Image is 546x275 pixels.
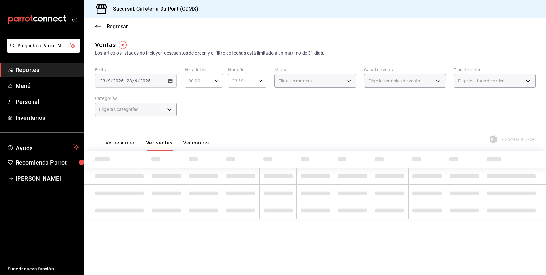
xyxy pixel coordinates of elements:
[119,41,127,49] img: Tooltip marker
[124,78,126,83] span: -
[146,140,173,151] button: Ver ventas
[108,78,111,83] input: --
[274,68,356,72] label: Marca
[95,96,177,101] label: Categorías
[228,68,266,72] label: Hora fin
[105,140,209,151] div: navigation tabs
[16,97,79,106] span: Personal
[16,81,79,90] span: Menú
[279,78,312,84] span: Elige las marcas
[107,23,128,30] span: Regresar
[364,68,446,72] label: Canal de venta
[106,78,108,83] span: /
[368,78,420,84] span: Elige los canales de venta
[16,143,71,151] span: Ayuda
[95,50,536,56] div: Los artículos listados no incluyen descuentos de orden y el filtro de fechas está limitado a un m...
[185,68,223,72] label: Hora inicio
[113,78,124,83] input: ----
[458,78,505,84] span: Elige los tipos de orden
[95,40,116,50] div: Ventas
[105,140,136,151] button: Ver resumen
[135,78,138,83] input: --
[16,113,79,122] span: Inventarios
[95,23,128,30] button: Regresar
[183,140,209,151] button: Ver cargos
[100,78,106,83] input: --
[99,106,139,113] span: Elige las categorías
[95,68,177,72] label: Fecha
[71,17,77,22] button: open_drawer_menu
[8,266,79,272] span: Sugerir nueva función
[111,78,113,83] span: /
[454,68,536,72] label: Tipo de orden
[132,78,134,83] span: /
[5,47,80,54] a: Pregunta a Parrot AI
[138,78,140,83] span: /
[18,43,70,49] span: Pregunta a Parrot AI
[16,174,79,183] span: [PERSON_NAME]
[16,158,79,167] span: Recomienda Parrot
[140,78,151,83] input: ----
[16,66,79,74] span: Reportes
[108,5,198,13] h3: Sucursal: Cafeteria Du Pont (CDMX)
[126,78,132,83] input: --
[7,39,80,53] button: Pregunta a Parrot AI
